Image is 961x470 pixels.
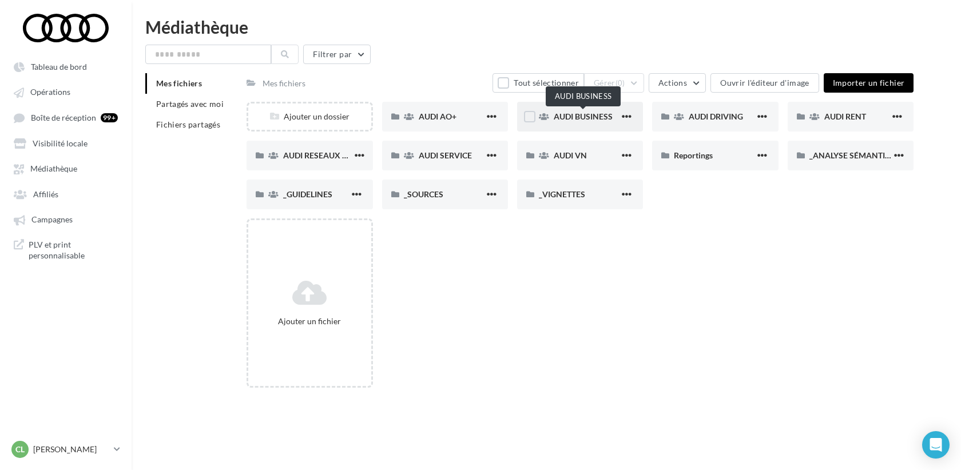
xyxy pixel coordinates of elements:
[493,73,584,93] button: Tout sélectionner
[824,73,914,93] button: Importer un fichier
[31,113,96,122] span: Boîte de réception
[922,431,950,459] div: Open Intercom Messenger
[7,133,125,153] a: Visibilité locale
[30,87,70,97] span: Opérations
[145,18,947,35] div: Médiathèque
[29,239,118,261] span: PLV et print personnalisable
[546,86,621,106] div: AUDI BUSINESS
[7,184,125,204] a: Affiliés
[404,189,443,199] span: _SOURCES
[7,234,125,266] a: PLV et print personnalisable
[31,62,87,71] span: Tableau de bord
[156,78,202,88] span: Mes fichiers
[584,73,644,93] button: Gérer(0)
[689,111,743,121] span: AUDI DRIVING
[156,99,224,109] span: Partagés avec moi
[809,150,902,160] span: _ANALYSE SÉMANTIQUE
[615,78,625,87] span: (0)
[31,215,73,225] span: Campagnes
[539,189,585,199] span: _VIGNETTES
[710,73,819,93] button: Ouvrir l'éditeur d'image
[15,444,25,455] span: Cl
[263,78,305,89] div: Mes fichiers
[7,56,125,77] a: Tableau de bord
[30,164,77,174] span: Médiathèque
[156,120,220,129] span: Fichiers partagés
[7,107,125,128] a: Boîte de réception 99+
[283,189,332,199] span: _GUIDELINES
[649,73,706,93] button: Actions
[101,113,118,122] div: 99+
[7,158,125,178] a: Médiathèque
[824,111,866,121] span: AUDI RENT
[253,316,366,327] div: Ajouter un fichier
[674,150,713,160] span: Reportings
[554,150,587,160] span: AUDI VN
[283,150,378,160] span: AUDI RESEAUX SOCIAUX
[33,138,88,148] span: Visibilité locale
[419,111,456,121] span: AUDI AO+
[658,78,687,87] span: Actions
[33,189,58,199] span: Affiliés
[833,78,905,87] span: Importer un fichier
[419,150,472,160] span: AUDI SERVICE
[303,45,371,64] button: Filtrer par
[248,111,371,122] div: Ajouter un dossier
[554,111,613,121] span: AUDI BUSINESS
[7,81,125,102] a: Opérations
[9,439,122,460] a: Cl [PERSON_NAME]
[33,444,109,455] p: [PERSON_NAME]
[7,209,125,229] a: Campagnes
